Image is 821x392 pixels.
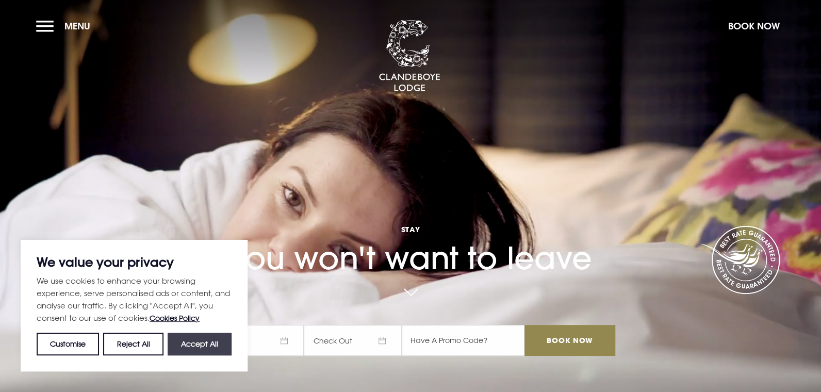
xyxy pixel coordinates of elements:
[37,333,99,355] button: Customise
[206,224,615,234] span: Stay
[168,333,232,355] button: Accept All
[37,256,232,268] p: We value your privacy
[150,314,200,322] a: Cookies Policy
[37,274,232,324] p: We use cookies to enhance your browsing experience, serve personalised ads or content, and analys...
[402,325,524,356] input: Have A Promo Code?
[723,15,785,37] button: Book Now
[524,325,615,356] input: Book Now
[103,333,163,355] button: Reject All
[206,199,615,276] h1: You won't want to leave
[36,15,95,37] button: Menu
[304,325,402,356] span: Check Out
[206,325,304,356] span: Check In
[21,240,248,371] div: We value your privacy
[379,20,440,92] img: Clandeboye Lodge
[64,20,90,32] span: Menu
